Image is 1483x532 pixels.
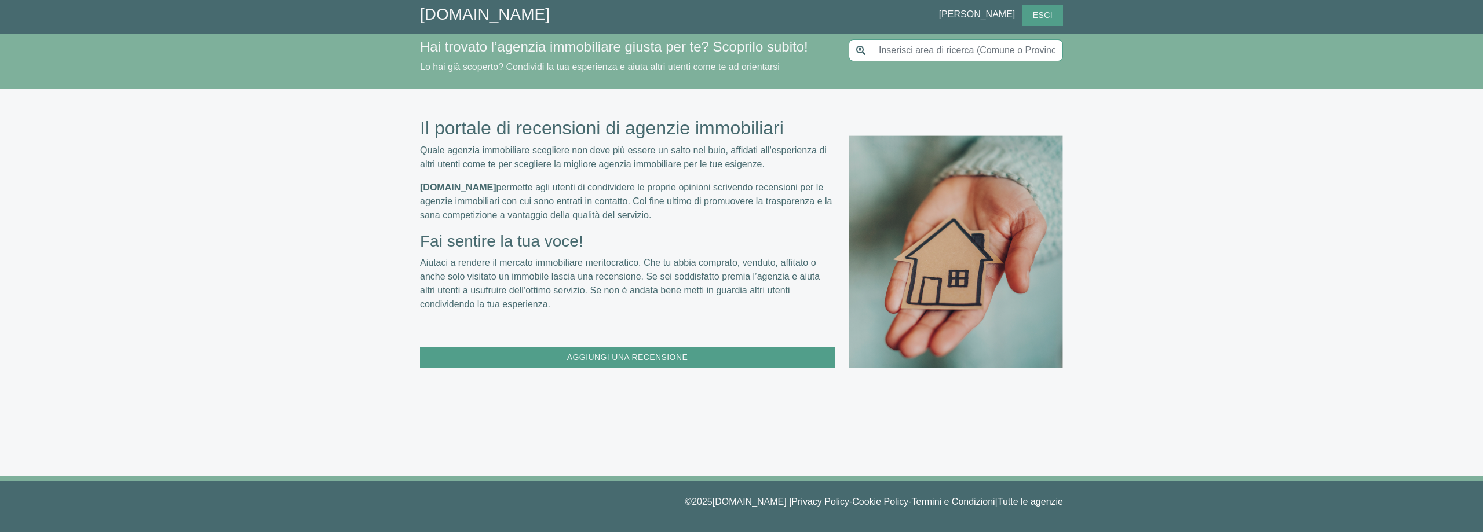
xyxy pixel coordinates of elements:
[420,60,835,74] p: Lo hai già scoperto? Condividi la tua esperienza e aiuta altri utenti come te ad orientarsi
[420,495,1063,509] p: © 2025 [DOMAIN_NAME] | - - |
[420,182,496,192] b: [DOMAIN_NAME]
[420,181,835,222] p: permette agli utenti di condividere le proprie opinioni scrivendo recensioni per le agenzie immob...
[420,256,835,311] p: Aiutaci a rendere il mercato immobiliare meritocratico. Che tu abbia comprato, venduto, affitato ...
[872,39,1063,61] input: Inserisci area di ricerca (Comune o Provincia)
[852,497,908,507] a: Cookie Policy
[939,9,1020,19] span: [PERSON_NAME]
[420,144,835,171] p: Quale agenzia immobiliare scegliere non deve più essere un salto nel buio, affidati all'esperienz...
[791,497,849,507] a: Privacy Policy
[420,39,835,56] h4: Hai trovato l’agenzia immobiliare giusta per te? Scoprilo subito!
[420,5,550,23] a: [DOMAIN_NAME]
[420,232,835,251] h3: Fai sentire la tua voce!
[561,350,693,365] span: Aggiungi una Recensione
[420,347,835,368] button: Aggiungi una Recensione
[912,497,995,507] a: Termini e Condizioni
[1022,5,1063,26] button: Esci
[849,117,1063,368] img: fill
[420,117,835,139] h2: Il portale di recensioni di agenzie immobiliari
[1027,8,1058,23] span: Esci
[998,497,1063,507] a: Tutte le agenzie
